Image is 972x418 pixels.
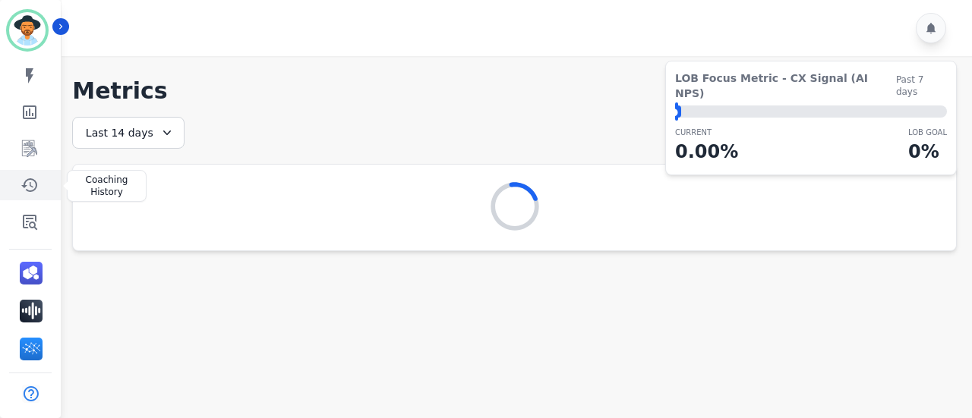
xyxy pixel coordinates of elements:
p: CURRENT [675,127,738,138]
span: LOB Focus Metric - CX Signal (AI NPS) [675,71,896,101]
img: Bordered avatar [9,12,46,49]
div: ⬤ [675,105,681,118]
span: Past 7 days [896,74,947,98]
p: 0.00 % [675,138,738,165]
p: LOB Goal [908,127,947,138]
p: 0 % [908,138,947,165]
div: Last 14 days [72,117,185,149]
h1: Metrics [72,77,957,105]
